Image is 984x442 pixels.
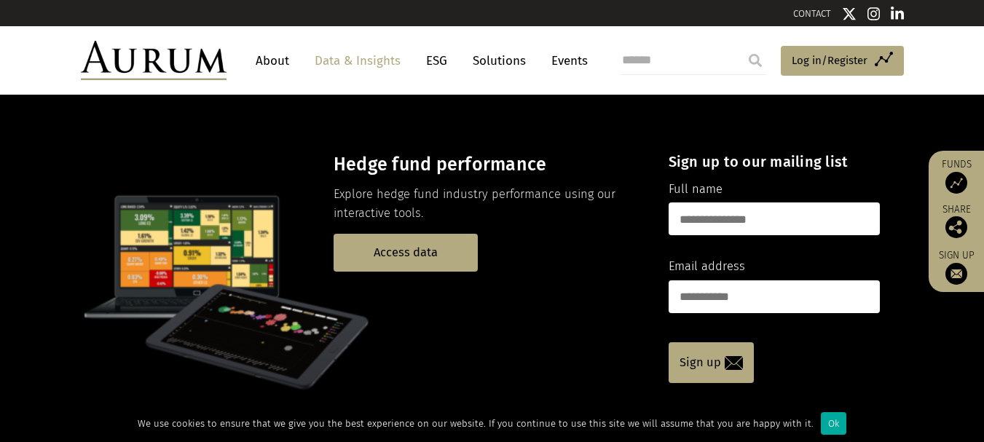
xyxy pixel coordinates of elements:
[891,7,904,21] img: Linkedin icon
[867,7,881,21] img: Instagram icon
[419,47,454,74] a: ESG
[669,342,754,383] a: Sign up
[725,356,743,370] img: email-icon
[248,47,296,74] a: About
[842,7,857,21] img: Twitter icon
[793,8,831,19] a: CONTACT
[334,154,643,175] h3: Hedge fund performance
[936,249,977,285] a: Sign up
[945,216,967,238] img: Share this post
[781,46,904,76] a: Log in/Register
[792,52,867,69] span: Log in/Register
[465,47,533,74] a: Solutions
[936,158,977,194] a: Funds
[945,172,967,194] img: Access Funds
[307,47,408,74] a: Data & Insights
[741,46,770,75] input: Submit
[544,47,588,74] a: Events
[334,185,643,224] p: Explore hedge fund industry performance using our interactive tools.
[669,153,880,170] h4: Sign up to our mailing list
[945,263,967,285] img: Sign up to our newsletter
[81,41,227,80] img: Aurum
[821,412,846,435] div: Ok
[936,205,977,238] div: Share
[669,180,723,199] label: Full name
[669,257,745,276] label: Email address
[334,234,478,271] a: Access data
